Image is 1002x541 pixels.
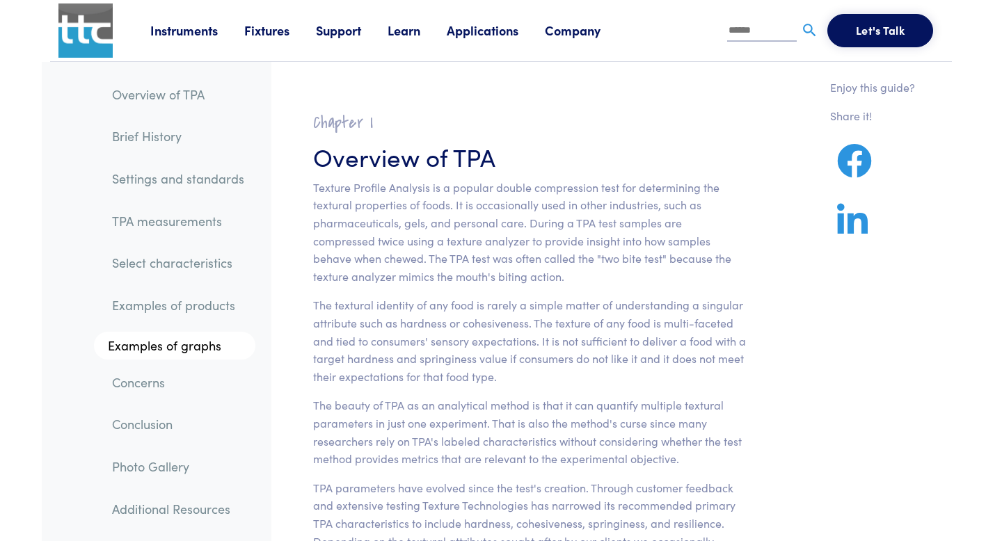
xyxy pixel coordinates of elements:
[447,22,545,39] a: Applications
[150,22,244,39] a: Instruments
[101,366,255,398] a: Concerns
[313,139,747,173] h3: Overview of TPA
[101,289,255,321] a: Examples of products
[101,79,255,111] a: Overview of TPA
[101,205,255,237] a: TPA measurements
[101,408,255,440] a: Conclusion
[830,220,875,237] a: Share on LinkedIn
[313,396,747,467] p: The beauty of TPA as an analytical method is that it can quantify multiple textural parameters in...
[101,120,255,152] a: Brief History
[101,493,255,525] a: Additional Resources
[830,107,915,125] p: Share it!
[94,332,255,360] a: Examples of graphs
[830,79,915,97] p: Enjoy this guide?
[101,163,255,195] a: Settings and standards
[316,22,388,39] a: Support
[244,22,316,39] a: Fixtures
[101,451,255,483] a: Photo Gallery
[313,112,747,134] h2: Chapter I
[388,22,447,39] a: Learn
[827,14,933,47] button: Let's Talk
[313,179,747,286] p: Texture Profile Analysis is a popular double compression test for determining the textural proper...
[313,296,747,385] p: The textural identity of any food is rarely a simple matter of understanding a singular attribute...
[58,3,113,58] img: ttc_logo_1x1_v1.0.png
[545,22,627,39] a: Company
[101,247,255,279] a: Select characteristics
